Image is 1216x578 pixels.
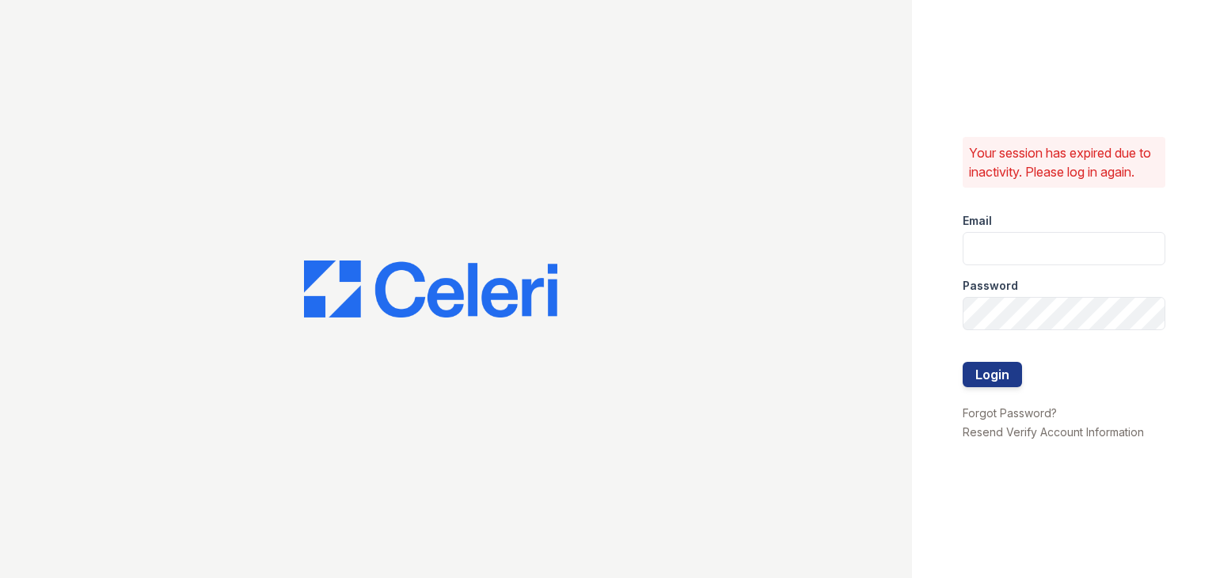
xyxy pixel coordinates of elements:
[969,143,1159,181] p: Your session has expired due to inactivity. Please log in again.
[963,213,992,229] label: Email
[963,425,1144,439] a: Resend Verify Account Information
[963,406,1057,420] a: Forgot Password?
[963,278,1018,294] label: Password
[304,260,557,318] img: CE_Logo_Blue-a8612792a0a2168367f1c8372b55b34899dd931a85d93a1a3d3e32e68fde9ad4.png
[963,362,1022,387] button: Login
